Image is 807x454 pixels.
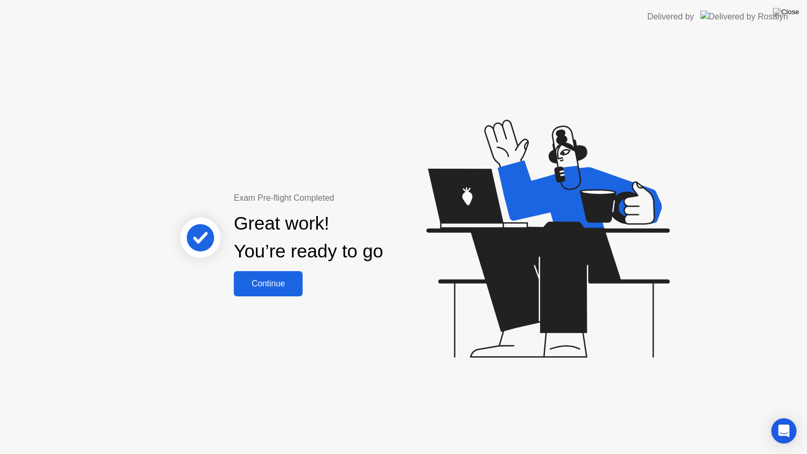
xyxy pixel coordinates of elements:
[773,8,799,16] img: Close
[234,192,451,204] div: Exam Pre-flight Completed
[234,210,383,265] div: Great work! You’re ready to go
[234,271,303,296] button: Continue
[647,11,694,23] div: Delivered by
[771,418,796,443] div: Open Intercom Messenger
[237,279,299,288] div: Continue
[700,11,788,23] img: Delivered by Rosalyn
